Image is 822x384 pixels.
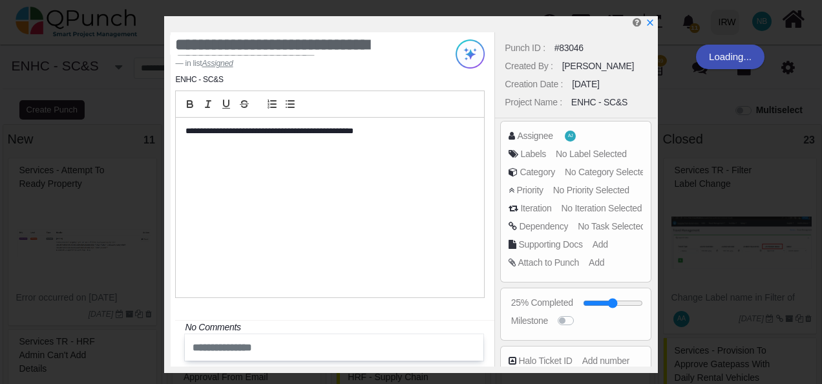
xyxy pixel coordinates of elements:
[633,17,641,27] i: Edit Punch
[175,74,223,85] li: ENHC - SC&S
[696,45,764,69] div: Loading...
[185,322,240,332] i: No Comments
[646,18,655,27] svg: x
[646,17,655,28] a: x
